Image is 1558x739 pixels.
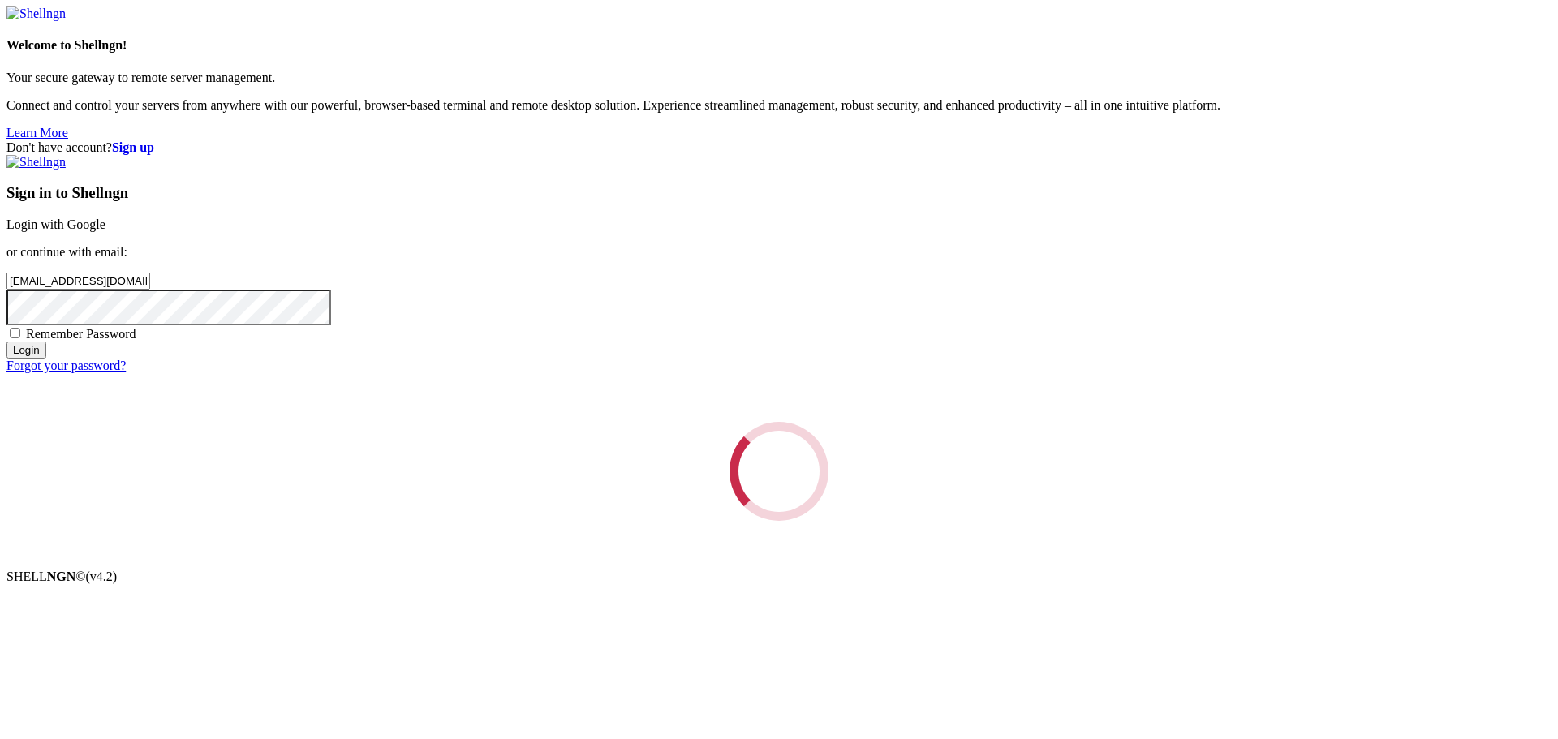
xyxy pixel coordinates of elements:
a: Sign up [112,140,154,154]
input: Email address [6,273,150,290]
p: Your secure gateway to remote server management. [6,71,1552,85]
div: Don't have account? [6,140,1552,155]
p: Connect and control your servers from anywhere with our powerful, browser-based terminal and remo... [6,98,1552,113]
div: Loading... [725,417,833,525]
span: Remember Password [26,327,136,341]
h4: Welcome to Shellngn! [6,38,1552,53]
p: or continue with email: [6,245,1552,260]
input: Login [6,342,46,359]
a: Learn More [6,126,68,140]
img: Shellngn [6,6,66,21]
b: NGN [47,569,76,583]
span: SHELL © [6,569,117,583]
a: Login with Google [6,217,105,231]
span: 4.2.0 [86,569,118,583]
a: Forgot your password? [6,359,126,372]
input: Remember Password [10,328,20,338]
h3: Sign in to Shellngn [6,184,1552,202]
img: Shellngn [6,155,66,170]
